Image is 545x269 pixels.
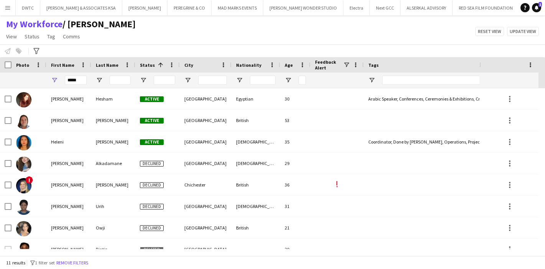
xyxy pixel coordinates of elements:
span: ! [25,176,33,184]
img: Helen Bintin [16,243,31,258]
img: Helena Owji [16,221,31,236]
div: 35 [280,131,310,152]
div: Owji [91,217,135,238]
div: Heleni [46,131,91,152]
div: Chichester [180,174,231,195]
div: Egyptian [231,88,280,109]
span: 1 [538,2,542,7]
button: [PERSON_NAME] WONDER STUDIO [263,0,343,15]
a: 1 [532,3,541,12]
img: helen Alkadamane [16,157,31,172]
span: ! [336,178,338,190]
input: Age Filter Input [299,76,306,85]
img: Helen Millson [16,178,31,193]
div: 31 [280,196,310,217]
button: Open Filter Menu [140,77,147,84]
button: Open Filter Menu [96,77,103,84]
span: Active [140,96,164,102]
input: Nationality Filter Input [250,76,276,85]
div: [PERSON_NAME] [46,88,91,109]
span: Declined [140,225,164,231]
input: City Filter Input [198,76,227,85]
span: Deleted [140,247,164,252]
button: Update view [507,27,539,36]
button: Reset view [475,27,504,36]
span: Photo [16,62,29,68]
div: [GEOGRAPHIC_DATA] [180,217,231,238]
div: Alkadamane [91,153,135,174]
button: Remove filters [55,259,90,267]
div: 53 [280,110,310,131]
div: Hesham [91,88,135,109]
img: Heleni Koshy [16,135,31,150]
span: Tags [368,62,379,68]
button: Electra [343,0,370,15]
div: [PERSON_NAME] [91,174,135,195]
span: Active [140,118,164,124]
div: 29 [280,239,310,260]
span: 1 filter set [35,260,55,266]
div: British [231,174,280,195]
img: Helen Riley [16,114,31,129]
span: Last Name [96,62,118,68]
span: First Name [51,62,74,68]
div: [PERSON_NAME] [46,217,91,238]
app-action-btn: Advanced filters [32,46,41,56]
button: Open Filter Menu [285,77,292,84]
div: 21 [280,217,310,238]
button: ALSERKAL ADVISORY [401,0,453,15]
button: [PERSON_NAME] [122,0,167,15]
div: [GEOGRAPHIC_DATA] [180,153,231,174]
div: [PERSON_NAME] [46,153,91,174]
button: Next GCC [370,0,401,15]
div: [PERSON_NAME] [46,110,91,131]
div: [GEOGRAPHIC_DATA] [180,88,231,109]
span: Feedback Alert [315,59,343,71]
span: Declined [140,161,164,167]
div: 36 [280,174,310,195]
button: [PERSON_NAME] & ASSOCIATES KSA [40,0,122,15]
div: [GEOGRAPHIC_DATA] [180,239,231,260]
button: RED SEA FILM FOUNDATION [453,0,519,15]
img: Helen Urih [16,200,31,215]
span: Tag [47,33,55,40]
div: [PERSON_NAME] [46,174,91,195]
div: [DEMOGRAPHIC_DATA] [231,196,280,217]
div: Bintin [91,239,135,260]
div: [PERSON_NAME] [91,131,135,152]
span: Declined [140,182,164,188]
div: 30 [280,88,310,109]
span: Declined [140,204,164,210]
button: Open Filter Menu [184,77,191,84]
div: [PERSON_NAME] [46,239,91,260]
span: Active [140,139,164,145]
a: Comms [60,31,83,41]
div: [DEMOGRAPHIC_DATA] [231,153,280,174]
a: View [3,31,20,41]
span: City [184,62,193,68]
button: Open Filter Menu [51,77,58,84]
span: Julie [62,18,136,30]
div: [PERSON_NAME] [46,196,91,217]
input: First Name Filter Input [65,76,87,85]
button: MAD MARKS EVENTS [212,0,263,15]
input: Status Filter Input [154,76,175,85]
div: [GEOGRAPHIC_DATA] [180,131,231,152]
span: Comms [63,33,80,40]
button: Open Filter Menu [368,77,375,84]
span: Nationality [236,62,261,68]
a: Tag [44,31,58,41]
a: Status [21,31,43,41]
div: Urih [91,196,135,217]
div: [GEOGRAPHIC_DATA] [180,110,231,131]
div: British [231,110,280,131]
span: Status [25,33,39,40]
div: [PERSON_NAME] [91,110,135,131]
div: British [231,217,280,238]
span: Status [140,62,155,68]
button: DWTC [16,0,40,15]
div: [GEOGRAPHIC_DATA] [180,196,231,217]
input: Row Selection is disabled for this row (unchecked) [5,246,11,253]
span: View [6,33,17,40]
button: PEREGRINE & CO [167,0,212,15]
